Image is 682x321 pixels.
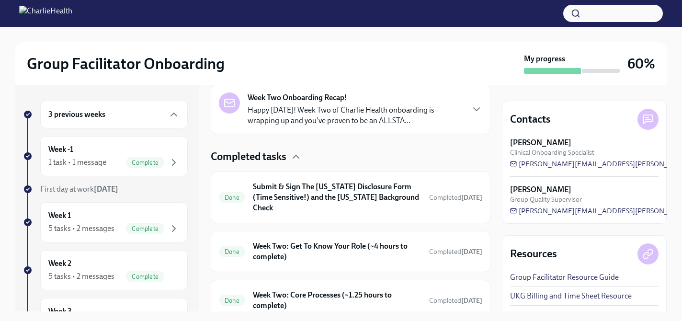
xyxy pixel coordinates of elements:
strong: [DATE] [461,248,482,256]
h6: Submit & Sign The [US_STATE] Disclosure Form (Time Sensitive!) and the [US_STATE] Background Check [253,182,421,213]
a: DoneWeek Two: Core Processes (~1.25 hours to complete)Completed[DATE] [219,288,482,313]
a: DoneSubmit & Sign The [US_STATE] Disclosure Form (Time Sensitive!) and the [US_STATE] Background ... [219,180,482,215]
strong: My progress [524,54,565,64]
h6: Week Two: Core Processes (~1.25 hours to complete) [253,290,421,311]
span: Completed [429,248,482,256]
a: Group Facilitator Resource Guide [510,272,619,283]
h6: Week 1 [48,210,71,221]
strong: [PERSON_NAME] [510,184,571,195]
span: August 20th, 2025 15:44 [429,193,482,202]
span: Complete [126,225,164,232]
h6: Week 2 [48,258,71,269]
strong: [DATE] [461,297,482,305]
span: Group Quality Supervisor [510,195,582,204]
p: Happy [DATE]! Week Two of Charlie Health onboarding is wrapping up and you've proven to be an ALL... [248,105,463,126]
a: DoneWeek Two: Get To Know Your Role (~4 hours to complete)Completed[DATE] [219,239,482,264]
span: Complete [126,159,164,166]
h2: Group Facilitator Onboarding [27,54,225,73]
a: How to Submit an IT Ticket [510,310,598,320]
div: 5 tasks • 2 messages [48,271,114,282]
img: CharlieHealth [19,6,72,21]
span: Done [219,248,245,255]
h6: Week 3 [48,306,72,317]
h4: Resources [510,247,557,261]
a: Week 15 tasks • 2 messagesComplete [23,202,188,242]
h4: Completed tasks [211,149,286,164]
a: First day at work[DATE] [23,184,188,195]
span: August 24th, 2025 13:07 [429,247,482,256]
strong: [DATE] [94,184,118,194]
strong: Week Two Onboarding Recap! [248,92,347,103]
span: Completed [429,194,482,202]
div: 1 task • 1 message [48,157,106,168]
h6: 3 previous weeks [48,109,105,120]
h6: Week -1 [48,144,73,155]
h3: 60% [627,55,655,72]
a: Week 25 tasks • 2 messagesComplete [23,250,188,290]
div: 5 tasks • 2 messages [48,223,114,234]
span: Clinical Onboarding Specialist [510,148,594,157]
span: Done [219,297,245,304]
div: Completed tasks [211,149,490,164]
span: Done [219,194,245,201]
a: UKG Billing and Time Sheet Resource [510,291,632,301]
h6: Week Two: Get To Know Your Role (~4 hours to complete) [253,241,421,262]
h4: Contacts [510,112,551,126]
span: August 24th, 2025 12:41 [429,296,482,305]
span: First day at work [40,184,118,194]
div: 3 previous weeks [40,101,188,128]
a: Week -11 task • 1 messageComplete [23,136,188,176]
span: Complete [126,273,164,280]
strong: [DATE] [461,194,482,202]
strong: [PERSON_NAME] [510,138,571,148]
span: Completed [429,297,482,305]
